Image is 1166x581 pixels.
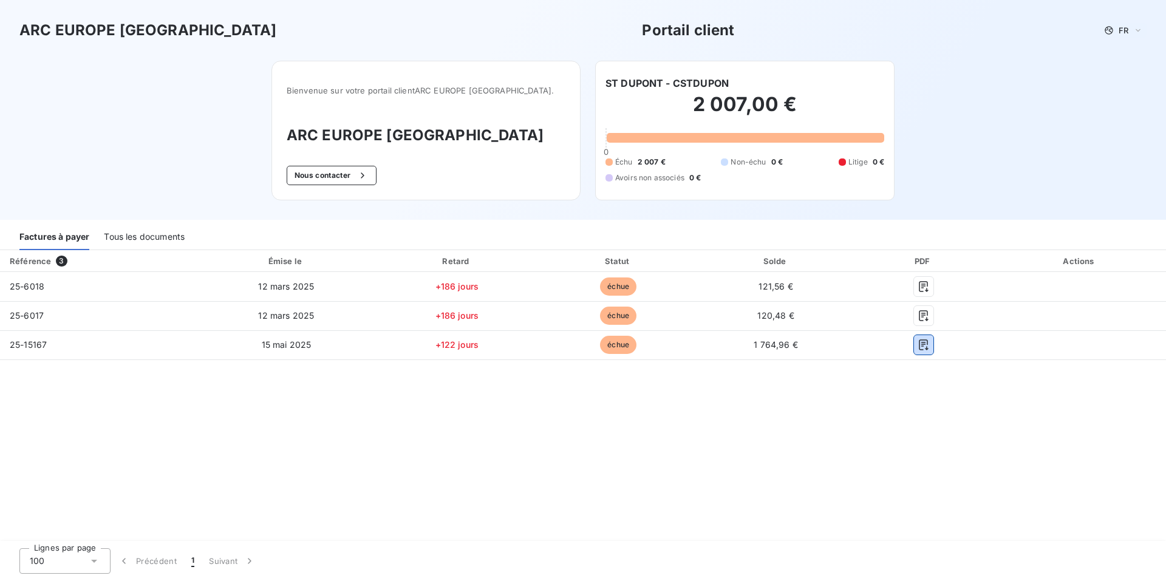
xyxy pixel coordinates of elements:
span: 0 € [771,157,783,168]
span: 25-6017 [10,310,44,321]
span: +186 jours [435,281,479,291]
span: 12 mars 2025 [258,281,314,291]
span: 1 764,96 € [754,339,798,350]
h3: ARC EUROPE [GEOGRAPHIC_DATA] [19,19,276,41]
span: 25-15167 [10,339,47,350]
div: Solde [701,255,851,267]
h6: ST DUPONT - CSTDUPON [605,76,729,90]
span: Non-échu [731,157,766,168]
div: PDF [856,255,991,267]
span: échue [600,277,636,296]
button: Précédent [111,548,184,574]
div: Référence [10,256,51,266]
span: 121,56 € [759,281,793,291]
span: 100 [30,555,44,567]
span: 0 [604,147,609,157]
span: 120,48 € [757,310,794,321]
span: 15 mai 2025 [262,339,312,350]
span: +186 jours [435,310,479,321]
span: Litige [848,157,868,168]
span: 1 [191,555,194,567]
h3: ARC EUROPE [GEOGRAPHIC_DATA] [287,124,565,146]
span: 25-6018 [10,281,44,291]
h3: Portail client [642,19,734,41]
span: 0 € [689,172,701,183]
span: 0 € [873,157,884,168]
span: 2 007 € [638,157,666,168]
span: +122 jours [435,339,479,350]
div: Tous les documents [104,225,185,250]
span: 12 mars 2025 [258,310,314,321]
div: Retard [378,255,536,267]
span: Avoirs non associés [615,172,684,183]
span: échue [600,336,636,354]
span: 3 [56,256,67,267]
h2: 2 007,00 € [605,92,884,129]
div: Actions [996,255,1164,267]
div: Statut [541,255,696,267]
span: Échu [615,157,633,168]
span: FR [1119,25,1128,35]
button: Suivant [202,548,263,574]
button: 1 [184,548,202,574]
div: Émise le [200,255,373,267]
span: échue [600,307,636,325]
span: Bienvenue sur votre portail client ARC EUROPE [GEOGRAPHIC_DATA] . [287,86,565,95]
div: Factures à payer [19,225,89,250]
button: Nous contacter [287,166,377,185]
